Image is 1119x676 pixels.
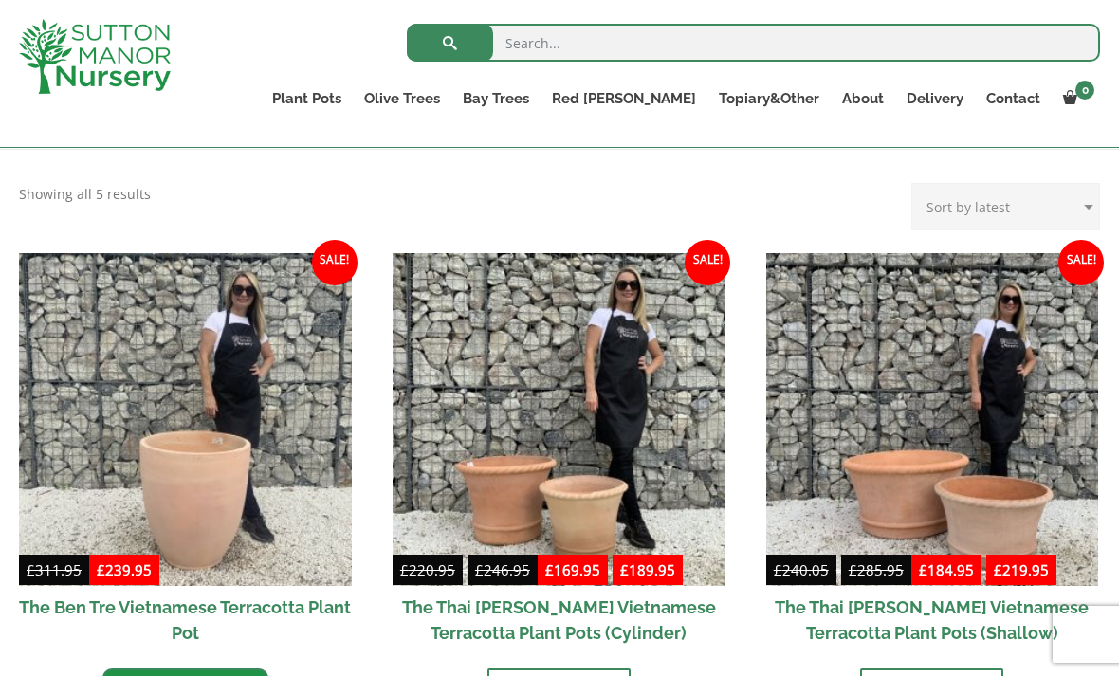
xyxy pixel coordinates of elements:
[831,85,895,112] a: About
[19,19,171,94] img: logo
[994,560,1002,579] span: £
[620,560,629,579] span: £
[975,85,1052,112] a: Contact
[1075,81,1094,100] span: 0
[849,560,857,579] span: £
[766,253,1099,654] a: Sale! £240.05-£285.95 £184.95-£219.95 The Thai [PERSON_NAME] Vietnamese Terracotta Plant Pots (Sh...
[1058,240,1104,285] span: Sale!
[895,85,975,112] a: Delivery
[475,560,530,579] bdi: 246.95
[400,560,455,579] bdi: 220.95
[393,253,725,586] img: The Thai Binh Vietnamese Terracotta Plant Pots (Cylinder)
[407,24,1100,62] input: Search...
[261,85,353,112] a: Plant Pots
[774,560,829,579] bdi: 240.05
[545,560,554,579] span: £
[353,85,451,112] a: Olive Trees
[766,558,911,586] del: -
[393,558,538,586] del: -
[774,560,782,579] span: £
[849,560,904,579] bdi: 285.95
[919,560,927,579] span: £
[911,183,1100,230] select: Shop order
[312,240,358,285] span: Sale!
[766,586,1099,654] h2: The Thai [PERSON_NAME] Vietnamese Terracotta Plant Pots (Shallow)
[19,183,151,206] p: Showing all 5 results
[19,253,352,654] a: Sale! The Ben Tre Vietnamese Terracotta Plant Pot
[541,85,707,112] a: Red [PERSON_NAME]
[475,560,484,579] span: £
[393,586,725,654] h2: The Thai [PERSON_NAME] Vietnamese Terracotta Plant Pots (Cylinder)
[919,560,974,579] bdi: 184.95
[766,253,1099,586] img: The Thai Binh Vietnamese Terracotta Plant Pots (Shallow)
[27,560,35,579] span: £
[911,558,1056,586] ins: -
[451,85,541,112] a: Bay Trees
[97,560,152,579] bdi: 239.95
[27,560,82,579] bdi: 311.95
[620,560,675,579] bdi: 189.95
[97,560,105,579] span: £
[19,586,352,654] h2: The Ben Tre Vietnamese Terracotta Plant Pot
[393,253,725,654] a: Sale! £220.95-£246.95 £169.95-£189.95 The Thai [PERSON_NAME] Vietnamese Terracotta Plant Pots (Cy...
[19,253,352,586] img: The Ben Tre Vietnamese Terracotta Plant Pot
[538,558,683,586] ins: -
[994,560,1049,579] bdi: 219.95
[707,85,831,112] a: Topiary&Other
[400,560,409,579] span: £
[1052,85,1100,112] a: 0
[545,560,600,579] bdi: 169.95
[685,240,730,285] span: Sale!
